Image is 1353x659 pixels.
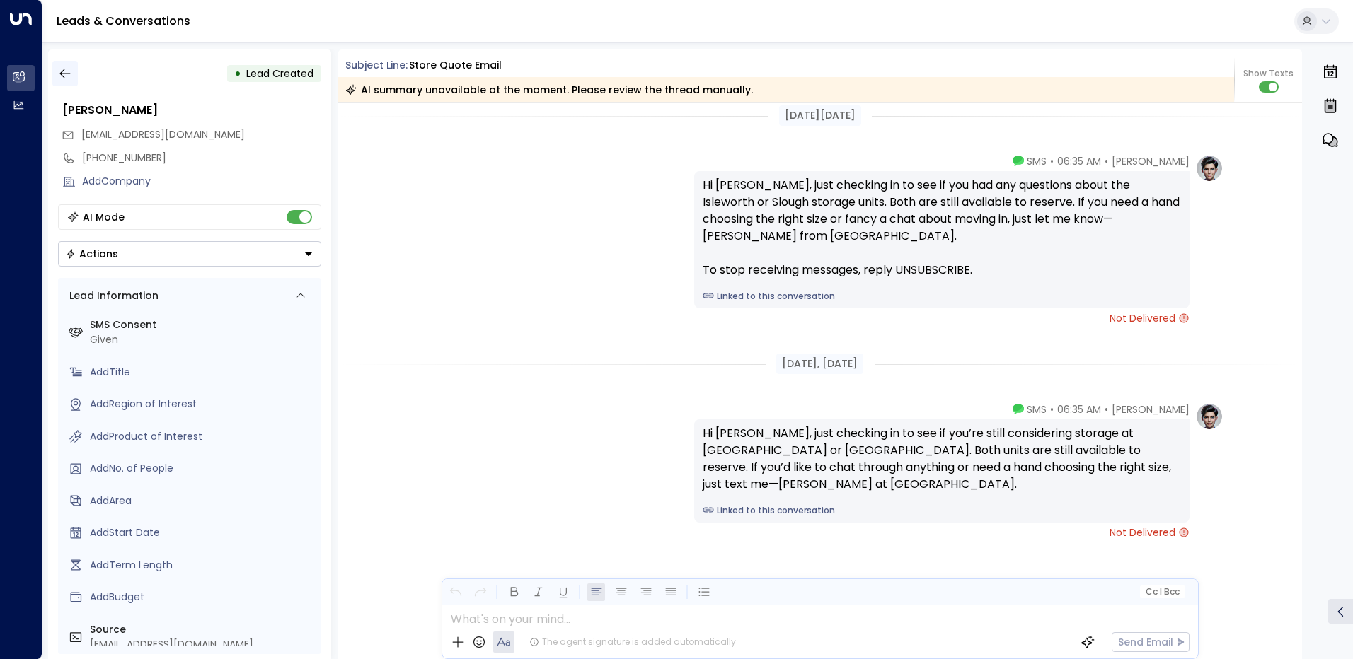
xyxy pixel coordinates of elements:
div: Store Quote Email [409,58,502,73]
div: AddArea [90,494,316,508]
span: Cc Bcc [1145,587,1179,597]
span: [PERSON_NAME] [1112,154,1190,168]
div: AddRegion of Interest [90,397,316,412]
div: AddTerm Length [90,558,316,573]
div: Hi [PERSON_NAME], just checking in to see if you’re still considering storage at [GEOGRAPHIC_DATA... [703,425,1181,493]
div: AI Mode [83,210,125,224]
div: [EMAIL_ADDRESS][DOMAIN_NAME] [90,637,316,652]
div: [PHONE_NUMBER] [82,151,321,165]
div: AI summary unavailable at the moment. Please review the thread manually. [345,83,753,97]
div: Given [90,332,316,347]
label: SMS Consent [90,317,316,332]
label: Source [90,622,316,637]
div: The agent signature is added automatically [529,636,736,648]
img: profile-logo.png [1195,402,1224,431]
span: SMS [1027,154,1047,168]
div: [DATE][DATE] [779,105,861,126]
span: Timranford@gmail.com [81,127,245,142]
span: Show Texts [1243,67,1294,80]
button: Undo [447,583,464,601]
span: Subject Line: [345,58,408,72]
div: AddBudget [90,590,316,605]
div: AddTitle [90,365,316,380]
span: | [1159,587,1162,597]
span: • [1050,402,1054,416]
a: Leads & Conversations [57,13,190,29]
div: [DATE], [DATE] [776,354,863,374]
span: Not Delivered [1110,525,1190,540]
div: AddCompany [82,174,321,189]
span: SMS [1027,402,1047,416]
a: Linked to this conversation [703,504,1181,517]
span: [EMAIL_ADDRESS][DOMAIN_NAME] [81,127,245,141]
button: Actions [58,241,321,267]
span: • [1050,154,1054,168]
div: • [234,61,241,86]
img: profile-logo.png [1195,154,1224,182]
button: Redo [471,583,489,601]
span: [PERSON_NAME] [1112,402,1190,416]
a: Linked to this conversation [703,290,1181,303]
span: 06:35 AM [1057,154,1101,168]
div: AddNo. of People [90,461,316,476]
span: 06:35 AM [1057,402,1101,416]
span: Lead Created [246,66,313,81]
div: AddStart Date [90,525,316,540]
div: Hi [PERSON_NAME], just checking in to see if you had any questions about the Isleworth or Slough ... [703,177,1181,279]
div: [PERSON_NAME] [62,102,321,119]
button: Cc|Bcc [1139,585,1185,599]
div: Lead Information [64,288,159,303]
span: • [1105,154,1108,168]
span: Not Delivered [1110,311,1190,325]
div: Button group with a nested menu [58,241,321,267]
span: • [1105,402,1108,416]
div: AddProduct of Interest [90,429,316,444]
div: Actions [66,247,118,260]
